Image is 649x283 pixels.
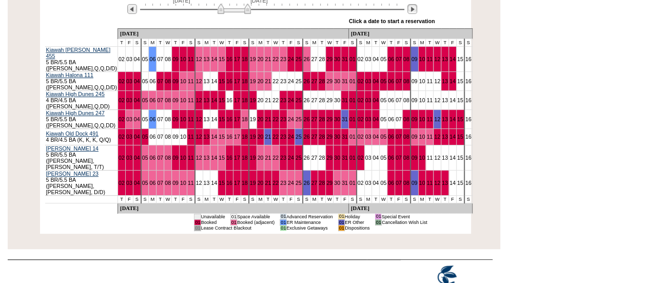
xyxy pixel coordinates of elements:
[388,78,394,84] a: 06
[419,155,425,161] a: 10
[372,97,379,103] a: 04
[234,134,240,140] a: 17
[380,134,386,140] a: 05
[419,56,425,62] a: 10
[296,155,302,161] a: 25
[303,39,310,46] td: S
[411,134,418,140] a: 09
[118,28,349,39] td: [DATE]
[149,155,155,161] a: 06
[134,180,140,186] a: 04
[258,116,264,122] a: 20
[264,39,272,46] td: T
[304,56,310,62] a: 26
[180,78,186,84] a: 10
[426,180,432,186] a: 11
[333,39,341,46] td: T
[249,39,257,46] td: S
[165,78,171,84] a: 08
[187,39,194,46] td: S
[457,134,463,140] a: 15
[226,39,233,46] td: T
[411,116,418,122] a: 09
[172,39,180,46] td: T
[149,116,155,122] a: 06
[188,56,194,62] a: 11
[280,116,286,122] a: 23
[149,97,155,103] a: 06
[272,180,279,186] a: 22
[157,78,163,84] a: 07
[349,155,356,161] a: 01
[172,155,179,161] a: 09
[403,180,409,186] a: 08
[411,180,418,186] a: 09
[226,116,232,122] a: 16
[334,56,340,62] a: 30
[172,78,179,84] a: 09
[434,39,441,46] td: W
[272,134,279,140] a: 22
[442,78,448,84] a: 13
[342,180,348,186] a: 31
[119,116,125,122] a: 02
[142,155,148,161] a: 05
[395,39,402,46] td: F
[46,145,99,152] a: [PERSON_NAME] 14
[388,155,394,161] a: 06
[265,180,271,186] a: 21
[349,116,356,122] a: 01
[46,130,99,137] a: Kiawah Old Dock 491
[365,116,371,122] a: 03
[258,155,264,161] a: 20
[119,78,125,84] a: 02
[172,97,179,103] a: 09
[296,56,302,62] a: 25
[226,180,232,186] a: 16
[118,46,126,71] td: 02
[288,134,294,140] a: 24
[149,180,155,186] a: 06
[125,39,133,46] td: F
[280,39,287,46] td: T
[358,155,364,161] a: 02
[157,97,163,103] a: 07
[258,78,264,84] a: 20
[310,39,318,46] td: M
[294,39,302,46] td: S
[126,134,132,140] a: 03
[265,155,271,161] a: 21
[280,180,286,186] a: 23
[172,180,179,186] a: 09
[358,97,364,103] a: 02
[396,78,402,84] a: 07
[196,97,202,103] a: 12
[118,39,126,46] td: T
[388,56,394,62] a: 06
[349,97,356,103] a: 01
[407,4,417,14] img: Next
[219,116,225,122] a: 15
[419,180,425,186] a: 10
[449,116,456,122] a: 14
[46,171,99,177] a: [PERSON_NAME] 23
[434,116,440,122] a: 12
[304,116,310,122] a: 26
[449,56,456,62] a: 14
[402,39,410,46] td: S
[180,155,186,161] a: 10
[134,134,140,140] a: 04
[349,56,356,62] a: 01
[196,116,202,122] a: 12
[403,155,409,161] a: 08
[242,56,248,62] a: 18
[426,116,432,122] a: 11
[127,4,137,14] img: Previous
[119,134,125,140] a: 02
[142,97,148,103] a: 05
[226,78,232,84] a: 16
[319,134,325,140] a: 28
[326,39,333,46] td: W
[434,134,440,140] a: 12
[288,155,294,161] a: 24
